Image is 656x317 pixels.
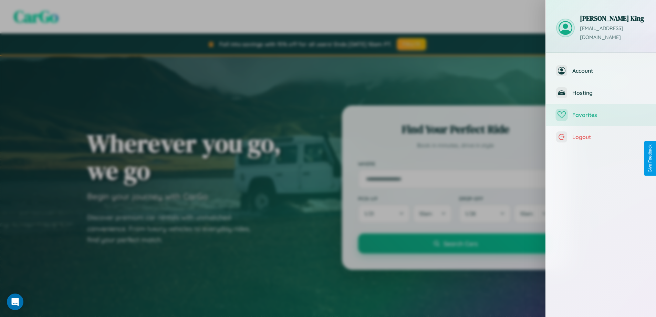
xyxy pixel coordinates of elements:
p: [EMAIL_ADDRESS][DOMAIN_NAME] [580,24,646,42]
h3: [PERSON_NAME] King [580,14,646,23]
span: Account [572,67,646,74]
div: Open Intercom Messenger [7,294,23,310]
span: Favorites [572,111,646,118]
div: Give Feedback [648,145,653,172]
button: Favorites [546,104,656,126]
button: Account [546,60,656,82]
button: Logout [546,126,656,148]
span: Logout [572,133,646,140]
button: Hosting [546,82,656,104]
span: Hosting [572,89,646,96]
